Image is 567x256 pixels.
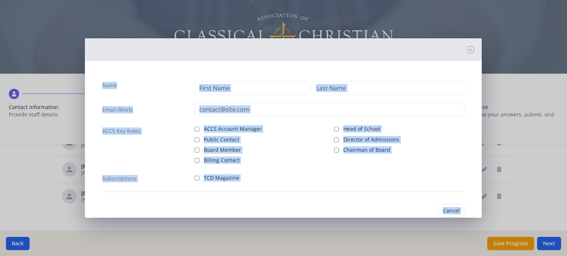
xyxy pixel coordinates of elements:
input: ACCS Account Manager [195,127,199,131]
label: ACCS Key Roles: [102,127,142,135]
input: Last Name [312,81,464,95]
input: Director of Admissions [334,137,339,142]
input: Board Member [195,148,199,152]
input: contact@site.com [195,102,464,116]
span: ACCS Account Manager [204,125,262,133]
span: Head of School [343,125,380,133]
button: Cancel [438,204,464,218]
input: Head of School [334,127,339,131]
input: TCD Magazine [195,176,199,180]
input: First Name [195,81,309,95]
span: TCD Magazine [204,174,239,182]
span: Billing Contact [204,157,240,164]
label: Name [102,82,117,89]
input: Chairman of Board [334,148,339,152]
span: Public Contact [204,136,239,143]
span: Director of Admissions [343,136,399,143]
span: Chairman of Board [343,146,390,154]
input: Public Contact [195,137,199,142]
label: Email (Work) [102,106,133,113]
input: Billing Contact [195,158,199,163]
label: Subscriptions: [102,175,138,182]
span: Board Member [204,146,241,154]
